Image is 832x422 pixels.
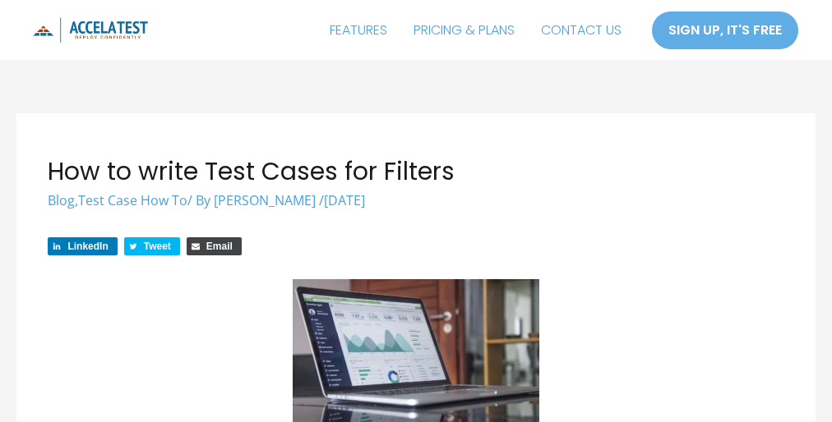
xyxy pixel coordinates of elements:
a: FEATURES [317,10,400,51]
span: Email [206,241,233,252]
a: PRICING & PLANS [400,10,528,51]
a: Share on Twitter [124,237,180,255]
a: Test Case How To [78,191,187,209]
nav: Site Navigation [317,10,635,51]
a: Share on LinkedIn [48,237,117,255]
img: icon [33,17,148,43]
span: , [48,191,187,209]
span: [PERSON_NAME] [214,191,316,209]
a: Share via Email [187,237,242,255]
a: [PERSON_NAME] [214,191,319,209]
a: SIGN UP, IT'S FREE [651,11,799,50]
span: Tweet [144,241,171,252]
h1: How to write Test Cases for Filters [48,157,783,186]
a: Blog [48,191,75,209]
a: CONTACT US [528,10,635,51]
span: LinkedIn [67,241,108,252]
span: [DATE] [324,191,365,209]
div: / By / [48,191,783,210]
